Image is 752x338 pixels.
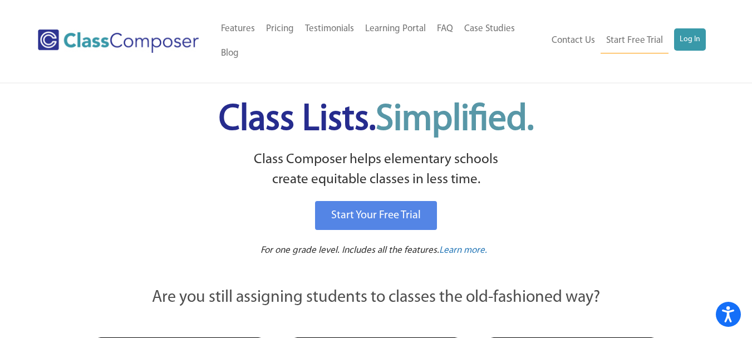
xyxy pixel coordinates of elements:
a: Start Your Free Trial [315,201,437,230]
a: Pricing [261,17,299,41]
a: Testimonials [299,17,360,41]
span: Simplified. [376,102,534,138]
a: Learn more. [439,244,487,258]
a: Blog [215,41,244,66]
a: Contact Us [546,28,601,53]
a: Learning Portal [360,17,431,41]
span: For one grade level. Includes all the features. [261,246,439,255]
span: Class Lists. [219,102,534,138]
nav: Header Menu [215,17,545,66]
a: Log In [674,28,706,51]
img: Class Composer [38,30,199,53]
a: Features [215,17,261,41]
p: Are you still assigning students to classes the old-fashioned way? [92,286,660,310]
nav: Header Menu [545,28,706,53]
a: Start Free Trial [601,28,669,53]
span: Learn more. [439,246,487,255]
p: Class Composer helps elementary schools create equitable classes in less time. [91,150,662,190]
a: FAQ [431,17,459,41]
a: Case Studies [459,17,520,41]
span: Start Your Free Trial [331,210,421,221]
